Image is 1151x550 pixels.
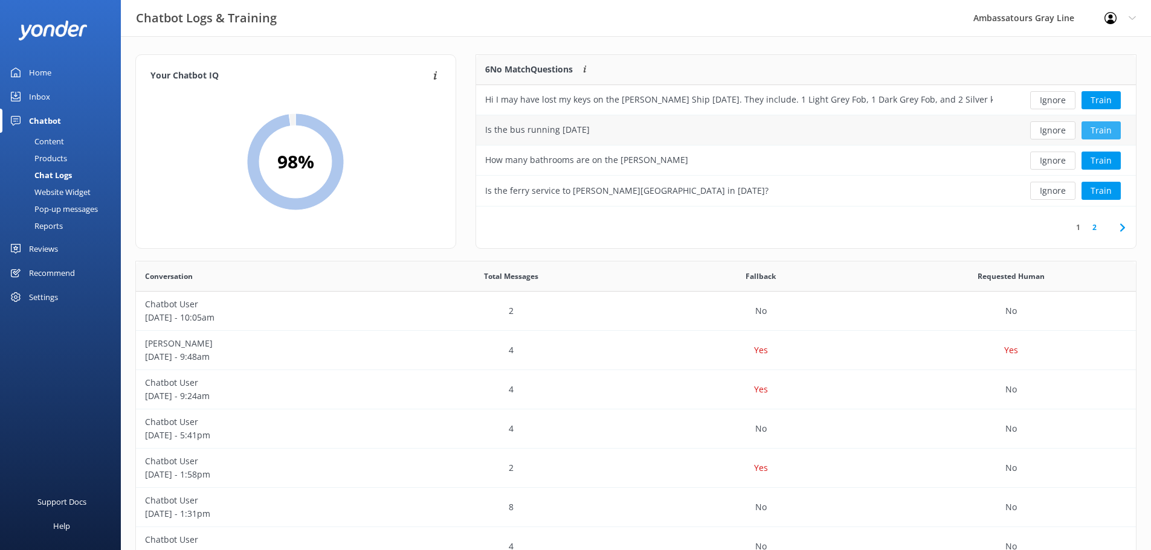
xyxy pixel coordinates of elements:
[7,184,121,200] a: Website Widget
[136,449,1136,488] div: row
[7,217,121,234] a: Reports
[1086,222,1103,233] a: 2
[485,184,769,197] div: Is the ferry service to [PERSON_NAME][GEOGRAPHIC_DATA] in [DATE]?
[1005,422,1017,435] p: No
[136,409,1136,449] div: row
[1030,121,1075,139] button: Ignore
[1005,383,1017,396] p: No
[7,133,121,150] a: Content
[1005,304,1017,318] p: No
[145,494,377,507] p: Chatbot User
[1005,461,1017,475] p: No
[509,461,514,475] p: 2
[476,115,1136,145] div: row
[476,145,1136,176] div: row
[145,350,377,363] p: [DATE] - 9:48am
[755,422,767,435] p: No
[476,85,1136,115] div: row
[145,468,377,481] p: [DATE] - 1:58pm
[509,304,514,318] p: 2
[1082,91,1121,109] button: Train
[29,261,75,285] div: Recommend
[1082,182,1121,200] button: Train
[29,85,50,109] div: Inbox
[29,237,58,261] div: Reviews
[1082,152,1121,170] button: Train
[1030,182,1075,200] button: Ignore
[136,331,1136,370] div: row
[485,123,590,136] div: Is the bus running [DATE]
[145,429,377,442] p: [DATE] - 5:41pm
[485,153,688,167] div: How many bathrooms are on the [PERSON_NAME]
[145,376,377,389] p: Chatbot User
[7,200,98,217] div: Pop-up messages
[136,370,1136,409] div: row
[18,21,88,40] img: yonder-white-logo.png
[754,344,768,357] p: Yes
[509,422,514,435] p: 4
[145,415,377,429] p: Chatbot User
[509,344,514,357] p: 4
[7,167,121,184] a: Chat Logs
[746,270,776,282] span: Fallback
[136,292,1136,331] div: row
[29,285,58,309] div: Settings
[145,311,377,324] p: [DATE] - 10:05am
[277,147,314,176] h2: 98 %
[29,109,61,133] div: Chatbot
[754,383,768,396] p: Yes
[136,8,277,28] h3: Chatbot Logs & Training
[1070,222,1086,233] a: 1
[978,270,1045,282] span: Requested Human
[145,507,377,520] p: [DATE] - 1:31pm
[7,200,121,217] a: Pop-up messages
[145,455,377,468] p: Chatbot User
[476,85,1136,206] div: grid
[485,63,573,76] p: 6 No Match Questions
[145,389,377,403] p: [DATE] - 9:24am
[53,514,70,538] div: Help
[484,270,538,282] span: Total Messages
[509,383,514,396] p: 4
[150,69,430,83] h4: Your Chatbot IQ
[1030,152,1075,170] button: Ignore
[145,337,377,350] p: [PERSON_NAME]
[1082,121,1121,139] button: Train
[485,93,993,106] div: Hi I may have lost my keys on the [PERSON_NAME] Ship [DATE]. They include. 1 Light Grey Fob, 1 Da...
[476,176,1136,206] div: row
[7,133,64,150] div: Content
[754,461,768,475] p: Yes
[145,298,377,311] p: Chatbot User
[7,167,72,184] div: Chat Logs
[7,150,67,167] div: Products
[136,488,1136,527] div: row
[7,217,63,234] div: Reports
[755,304,767,318] p: No
[145,533,377,546] p: Chatbot User
[1005,500,1017,514] p: No
[145,270,193,282] span: Conversation
[1030,91,1075,109] button: Ignore
[29,60,51,85] div: Home
[755,500,767,514] p: No
[7,184,91,200] div: Website Widget
[7,150,121,167] a: Products
[509,500,514,514] p: 8
[37,490,86,514] div: Support Docs
[1004,344,1018,357] p: Yes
